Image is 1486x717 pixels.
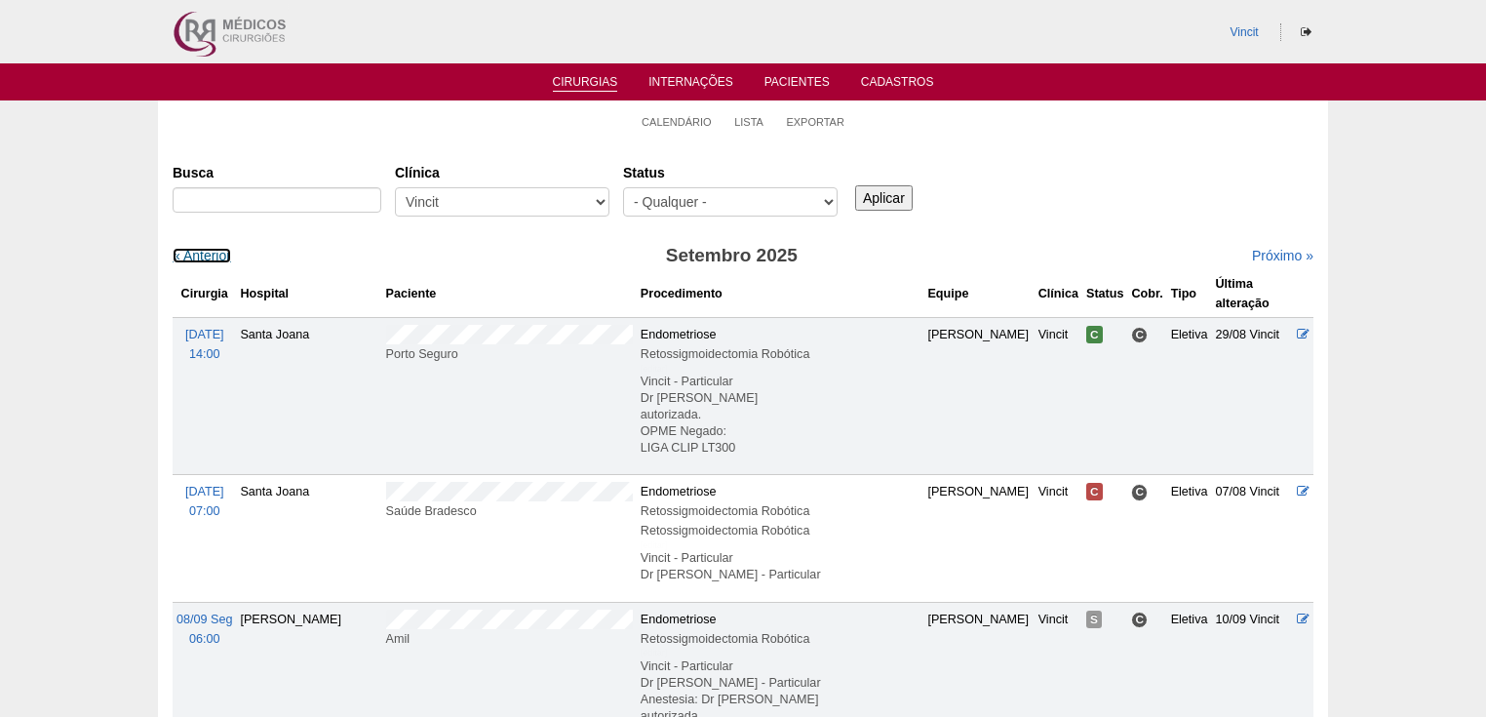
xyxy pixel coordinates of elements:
[764,75,830,95] a: Pacientes
[395,163,609,182] label: Clínica
[189,632,220,646] span: 06:00
[1301,26,1311,38] i: Sair
[386,344,633,364] div: Porto Seguro
[1211,317,1292,474] td: 29/08 Vincit
[648,75,733,95] a: Internações
[173,187,381,213] input: Digite os termos que você deseja procurar.
[1086,483,1103,500] span: Cancelada
[1167,270,1212,318] th: Tipo
[923,317,1034,474] td: [PERSON_NAME]
[1035,317,1082,474] td: Vincit
[786,115,844,129] a: Exportar
[623,163,838,182] label: Status
[173,248,231,263] a: « Anterior
[185,328,224,361] a: [DATE] 14:00
[1167,317,1212,474] td: Eletiva
[734,115,763,129] a: Lista
[189,347,220,361] span: 14:00
[236,270,381,318] th: Hospital
[641,359,668,378] div: [editar]
[185,328,224,341] span: [DATE]
[176,613,232,626] span: 08/09 Seg
[1131,484,1148,500] span: Consultório
[641,536,668,555] div: [editar]
[185,485,224,518] a: [DATE] 07:00
[923,475,1034,602] td: [PERSON_NAME]
[386,629,633,649] div: Amil
[923,270,1034,318] th: Equipe
[861,75,934,95] a: Cadastros
[386,501,633,521] div: Saúde Bradesco
[1127,270,1166,318] th: Cobr.
[1231,25,1259,39] a: Vincit
[1252,248,1313,263] a: Próximo »
[236,317,381,474] td: Santa Joana
[1297,613,1310,626] a: Editar
[855,185,913,211] input: Aplicar
[176,613,232,646] a: 08/09 Seg 06:00
[641,501,920,521] div: Retossigmoidectomia Robótica
[189,504,220,518] span: 07:00
[1086,326,1103,343] span: Confirmada
[173,163,381,182] label: Busca
[382,270,637,318] th: Paciente
[447,242,1017,270] h3: Setembro 2025
[1035,270,1082,318] th: Clínica
[637,317,924,474] td: Endometriose
[236,475,381,602] td: Santa Joana
[553,75,618,92] a: Cirurgias
[641,374,920,457] p: Vincit - Particular Dr [PERSON_NAME] autorizada. OPME Negado: LIGA CLIP LT300
[1131,327,1148,343] span: Consultório
[1131,612,1148,628] span: Consultório
[637,270,924,318] th: Procedimento
[637,475,924,602] td: Endometriose
[641,629,920,649] div: Retossigmoidectomia Robótica
[173,270,236,318] th: Cirurgia
[185,485,224,498] span: [DATE]
[1297,485,1310,498] a: Editar
[641,643,668,662] div: [editar]
[1211,270,1292,318] th: Última alteração
[1082,270,1128,318] th: Status
[641,344,920,364] div: Retossigmoidectomia Robótica
[1211,475,1292,602] td: 07/08 Vincit
[642,115,712,129] a: Calendário
[1167,475,1212,602] td: Eletiva
[1086,611,1102,628] span: Suspensa
[641,550,920,583] p: Vincit - Particular Dr [PERSON_NAME] - Particular
[1297,328,1310,341] a: Editar
[1035,475,1082,602] td: Vincit
[641,521,920,540] div: Retossigmoidectomia Robótica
